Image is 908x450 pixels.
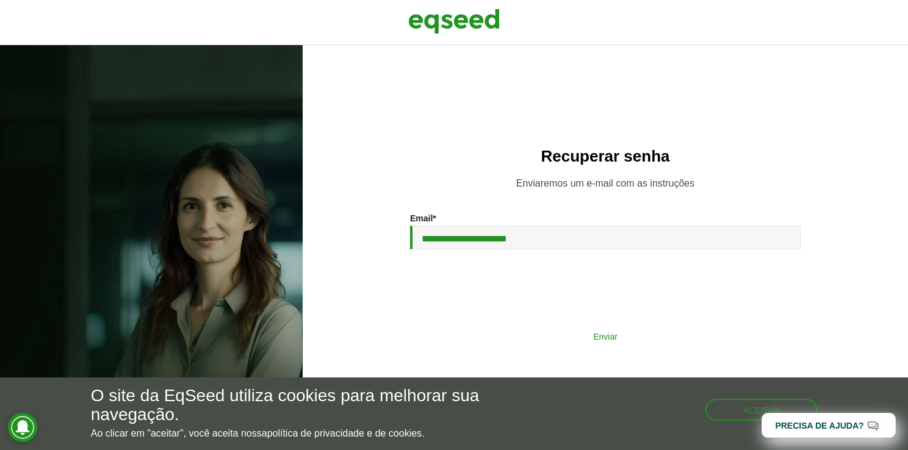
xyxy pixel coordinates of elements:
p: Ao clicar em "aceitar", você aceita nossa . [91,427,527,439]
button: Enviar [447,324,764,348]
span: Este campo é obrigatório. [433,213,436,223]
button: Aceitar [705,399,818,421]
h5: O site da EqSeed utiliza cookies para melhorar sua navegação. [91,387,527,424]
h2: Recuperar senha [327,148,884,165]
iframe: reCAPTCHA [513,262,698,309]
p: Enviaremos um e-mail com as instruções [327,177,884,189]
a: política de privacidade e de cookies [267,429,422,438]
label: Email [410,214,436,223]
img: EqSeed Logo [408,6,500,37]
